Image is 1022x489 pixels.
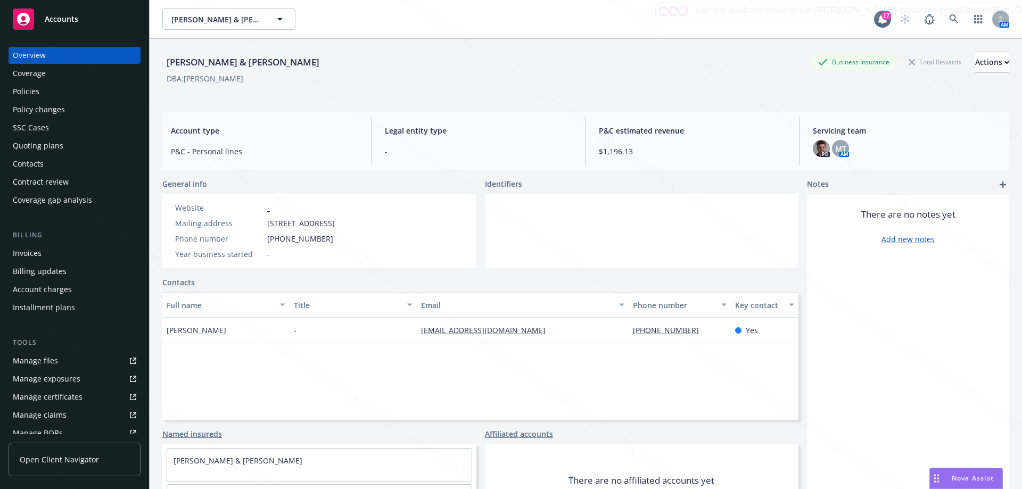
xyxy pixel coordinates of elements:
a: Installment plans [9,299,141,316]
div: Billing [9,230,141,241]
span: Open Client Navigator [20,454,99,465]
span: MT [835,143,846,154]
a: Report a Bug [919,9,940,30]
div: Manage claims [13,407,67,424]
span: There are no notes yet [861,208,955,221]
div: Manage BORs [13,425,63,442]
div: Tools [9,337,141,348]
div: Manage exposures [13,370,80,387]
span: There are no affiliated accounts yet [568,474,714,487]
button: Actions [975,52,1009,73]
div: Year business started [175,248,263,260]
span: [PHONE_NUMBER] [267,233,333,244]
div: Phone number [175,233,263,244]
div: Actions [975,52,1009,72]
button: [PERSON_NAME] & [PERSON_NAME] [162,9,295,30]
div: Total Rewards [903,55,967,69]
span: - [294,325,296,336]
a: Manage files [9,352,141,369]
span: P&C - Personal lines [171,146,359,157]
a: Coverage [9,65,141,82]
div: Title [294,300,401,311]
div: Billing updates [13,263,67,280]
span: [STREET_ADDRESS] [267,218,335,229]
div: Installment plans [13,299,75,316]
div: Contacts [13,155,44,172]
div: Coverage [13,65,46,82]
div: Account charges [13,281,72,298]
span: Yes [746,325,758,336]
div: Policies [13,83,39,100]
button: Phone number [629,292,730,318]
div: [PERSON_NAME] & [PERSON_NAME] [162,55,324,69]
div: DBA: [PERSON_NAME] [167,73,243,84]
div: Invoices [13,245,42,262]
a: Manage claims [9,407,141,424]
span: General info [162,178,207,189]
a: Contacts [162,277,195,288]
span: - [267,248,270,260]
button: Title [290,292,417,318]
a: Invoices [9,245,141,262]
a: [PERSON_NAME] & [PERSON_NAME] [174,455,302,466]
span: - [385,146,573,157]
span: Nova Assist [952,474,994,483]
button: Email [417,292,629,318]
a: Add new notes [881,234,935,245]
span: $1,196.13 [599,146,787,157]
span: Account type [171,125,359,136]
a: [EMAIL_ADDRESS][DOMAIN_NAME] [421,325,554,335]
span: Servicing team [813,125,1001,136]
div: Phone number [633,300,714,311]
span: Identifiers [485,178,522,189]
a: Affiliated accounts [485,428,553,440]
span: P&C estimated revenue [599,125,787,136]
div: Overview [13,47,46,64]
button: Key contact [731,292,798,318]
a: Account charges [9,281,141,298]
a: Manage certificates [9,388,141,405]
div: SSC Cases [13,119,49,136]
a: Search [943,9,965,30]
div: Key contact [735,300,782,311]
a: [PHONE_NUMBER] [633,325,707,335]
div: Quoting plans [13,137,63,154]
div: Mailing address [175,218,263,229]
span: [PERSON_NAME] & [PERSON_NAME] [171,14,263,25]
a: Billing updates [9,263,141,280]
div: Full name [167,300,274,311]
div: Coverage gap analysis [13,192,92,209]
a: Accounts [9,4,141,34]
a: Overview [9,47,141,64]
a: Policies [9,83,141,100]
a: SSC Cases [9,119,141,136]
div: Policy changes [13,101,65,118]
div: Manage certificates [13,388,83,405]
a: Coverage gap analysis [9,192,141,209]
img: photo [813,140,830,157]
a: Contacts [9,155,141,172]
a: Policy changes [9,101,141,118]
div: Website [175,202,263,213]
button: Full name [162,292,290,318]
span: [PERSON_NAME] [167,325,226,336]
div: Drag to move [930,468,943,488]
a: Switch app [968,9,989,30]
a: Start snowing [894,9,916,30]
a: Named insureds [162,428,222,440]
span: Legal entity type [385,125,573,136]
div: Contract review [13,173,69,190]
a: Manage BORs [9,425,141,442]
div: Email [421,300,613,311]
div: 17 [881,11,891,20]
span: Accounts [45,15,78,23]
a: - [267,203,270,213]
div: Business Insurance [813,55,895,69]
a: add [996,178,1009,191]
a: Contract review [9,173,141,190]
a: Manage exposures [9,370,141,387]
span: Notes [807,178,829,191]
a: Quoting plans [9,137,141,154]
div: Manage files [13,352,58,369]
